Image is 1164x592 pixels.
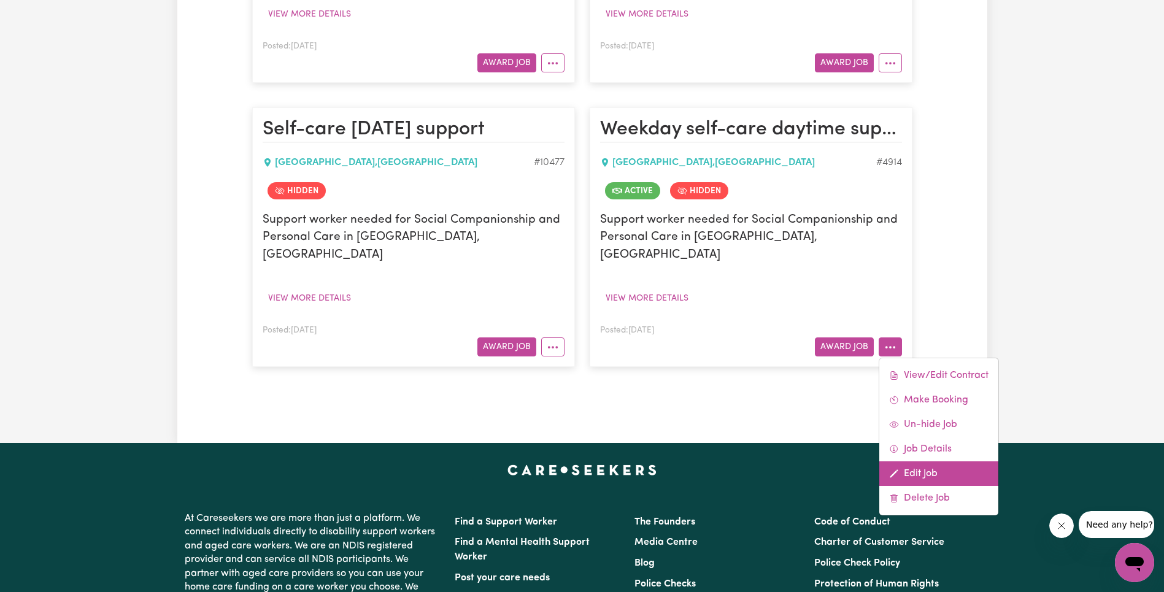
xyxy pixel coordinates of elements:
button: View more details [600,289,694,308]
a: Make Booking [879,388,998,412]
button: More options [879,53,902,72]
p: Support worker needed for Social Companionship and Personal Care in [GEOGRAPHIC_DATA], [GEOGRAPHI... [600,212,902,264]
span: Posted: [DATE] [600,42,654,50]
a: Un-hide Job [879,412,998,437]
a: Blog [634,558,655,568]
a: Edit Job [879,461,998,486]
button: View more details [600,5,694,24]
iframe: Message from company [1079,511,1154,538]
span: Posted: [DATE] [263,42,317,50]
iframe: Close message [1049,513,1074,538]
a: Post your care needs [455,573,550,583]
button: Award Job [477,53,536,72]
a: Police Checks [634,579,696,589]
a: Job Details [879,437,998,461]
a: The Founders [634,517,695,527]
div: Job ID #4914 [876,155,902,170]
span: Job is hidden [268,182,326,199]
iframe: Button to launch messaging window [1115,543,1154,582]
button: View more details [263,289,357,308]
button: View more details [263,5,357,24]
a: Protection of Human Rights [814,579,939,589]
div: More options [879,358,999,516]
a: Police Check Policy [814,558,900,568]
span: Posted: [DATE] [600,326,654,334]
h2: Self-care Saturday support [263,118,565,142]
button: Award Job [815,337,874,356]
button: More options [879,337,902,356]
div: [GEOGRAPHIC_DATA] , [GEOGRAPHIC_DATA] [600,155,876,170]
p: Support worker needed for Social Companionship and Personal Care in [GEOGRAPHIC_DATA], [GEOGRAPHI... [263,212,565,264]
button: Award Job [477,337,536,356]
div: [GEOGRAPHIC_DATA] , [GEOGRAPHIC_DATA] [263,155,534,170]
a: Media Centre [634,537,698,547]
button: Award Job [815,53,874,72]
span: Posted: [DATE] [263,326,317,334]
span: Job is hidden [670,182,728,199]
a: Find a Mental Health Support Worker [455,537,590,562]
a: Charter of Customer Service [814,537,944,547]
a: Find a Support Worker [455,517,557,527]
h2: Weekday self-care daytime support [600,118,902,142]
span: Job is active [605,182,660,199]
a: Delete Job [879,486,998,510]
button: More options [541,337,565,356]
a: Careseekers home page [507,465,657,475]
a: View/Edit Contract [879,363,998,388]
div: Job ID #10477 [534,155,565,170]
a: Code of Conduct [814,517,890,527]
button: More options [541,53,565,72]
